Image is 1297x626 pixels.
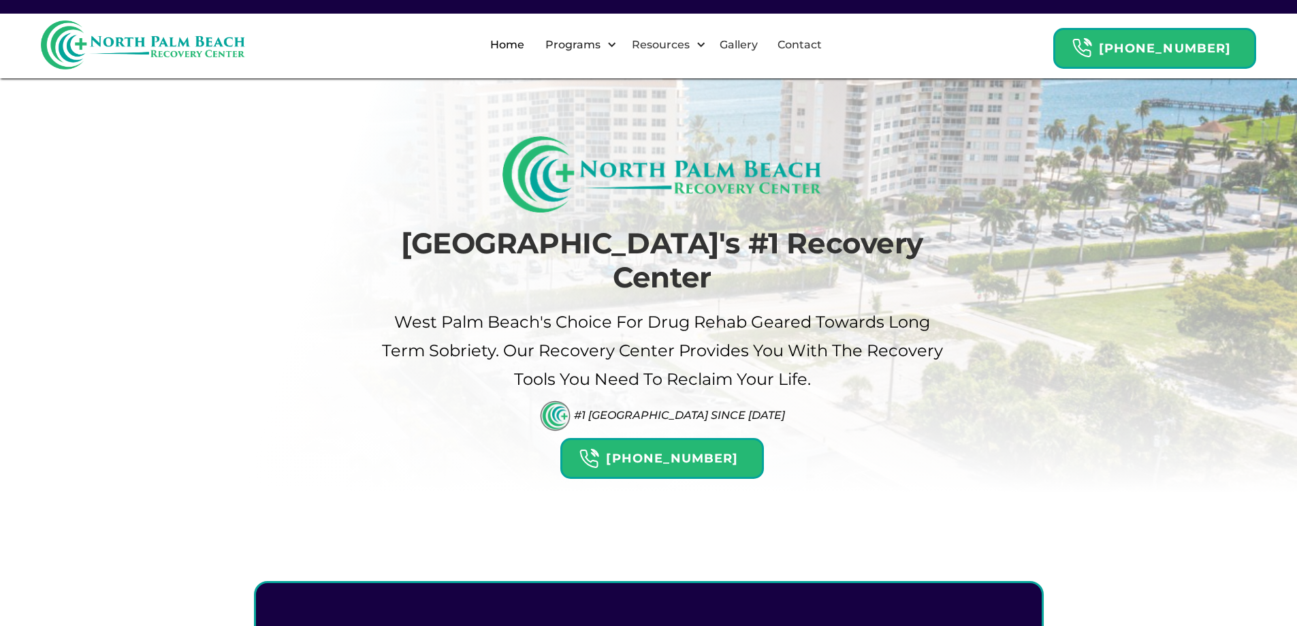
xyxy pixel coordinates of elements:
[534,23,620,67] div: Programs
[628,37,693,53] div: Resources
[560,431,763,479] a: Header Calendar Icons[PHONE_NUMBER]
[711,23,766,67] a: Gallery
[579,448,599,469] img: Header Calendar Icons
[769,23,830,67] a: Contact
[620,23,709,67] div: Resources
[1053,21,1256,69] a: Header Calendar Icons[PHONE_NUMBER]
[606,451,738,466] strong: [PHONE_NUMBER]
[482,23,532,67] a: Home
[574,409,785,422] div: #1 [GEOGRAPHIC_DATA] Since [DATE]
[542,37,604,53] div: Programs
[380,226,945,295] h1: [GEOGRAPHIC_DATA]'s #1 Recovery Center
[1072,37,1092,59] img: Header Calendar Icons
[1099,41,1231,56] strong: [PHONE_NUMBER]
[380,308,945,394] p: West palm beach's Choice For drug Rehab Geared Towards Long term sobriety. Our Recovery Center pr...
[502,136,822,213] img: North Palm Beach Recovery Logo (Rectangle)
